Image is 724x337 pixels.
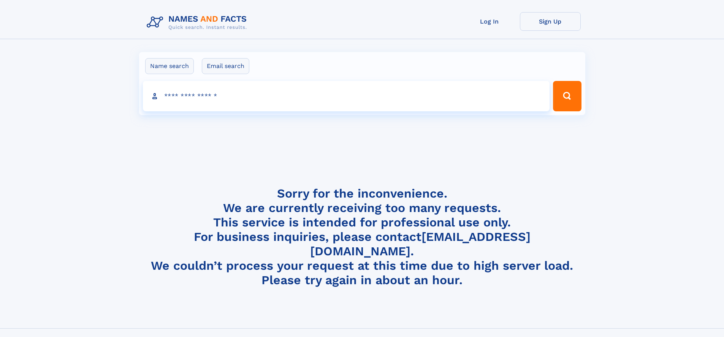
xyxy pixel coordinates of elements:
[144,12,253,33] img: Logo Names and Facts
[553,81,581,111] button: Search Button
[310,229,531,258] a: [EMAIL_ADDRESS][DOMAIN_NAME]
[145,58,194,74] label: Name search
[459,12,520,31] a: Log In
[144,186,581,288] h4: Sorry for the inconvenience. We are currently receiving too many requests. This service is intend...
[202,58,249,74] label: Email search
[143,81,550,111] input: search input
[520,12,581,31] a: Sign Up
